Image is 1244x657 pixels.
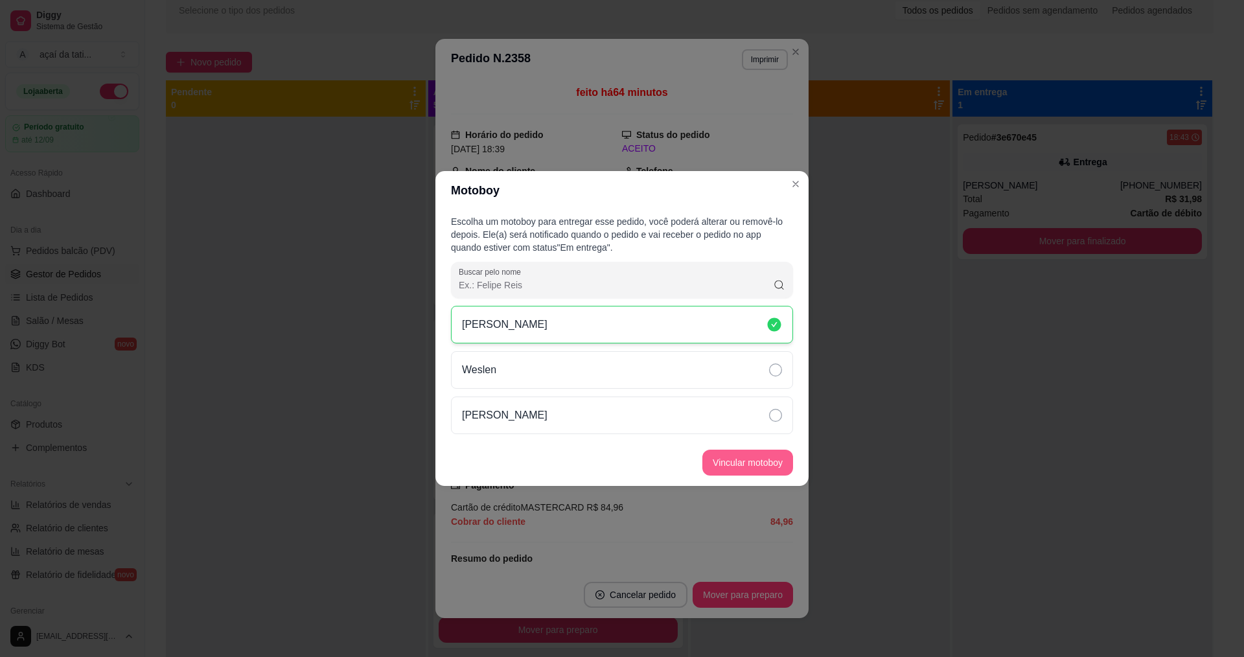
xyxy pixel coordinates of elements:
[459,279,773,292] input: Buscar pelo nome
[462,362,496,378] p: Weslen
[462,317,547,332] p: [PERSON_NAME]
[462,408,547,423] p: [PERSON_NAME]
[451,215,793,254] p: Escolha um motoboy para entregar esse pedido, você poderá alterar ou removê-lo depois. Ele(a) ser...
[435,171,809,210] header: Motoboy
[785,174,806,194] button: Close
[459,266,525,277] label: Buscar pelo nome
[702,450,793,476] button: Vincular motoboy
